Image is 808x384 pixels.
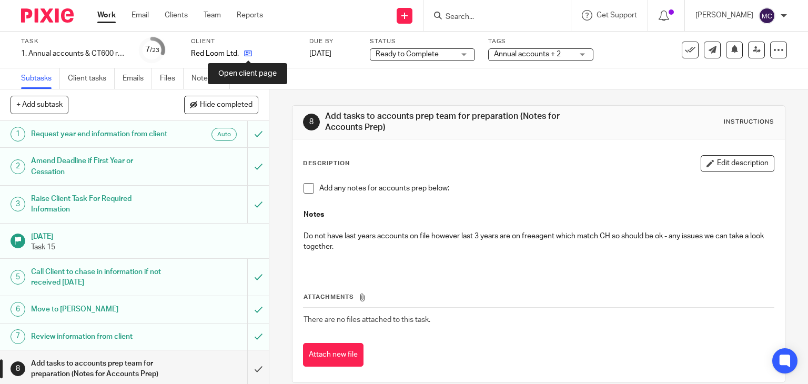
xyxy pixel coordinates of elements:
[303,343,363,367] button: Attach new file
[11,270,25,285] div: 5
[31,264,168,291] h1: Call Client to chase in information if not received [DATE]
[724,118,774,126] div: Instructions
[488,37,593,46] label: Tags
[21,48,126,59] div: 1. Annual accounts & CT600 return
[165,10,188,21] a: Clients
[11,96,68,114] button: + Add subtask
[370,37,475,46] label: Status
[31,329,168,345] h1: Review information from client
[376,50,439,58] span: Ready to Complete
[150,47,159,53] small: /23
[191,68,230,89] a: Notes (0)
[303,114,320,130] div: 8
[445,13,539,22] input: Search
[695,10,753,21] p: [PERSON_NAME]
[132,10,149,21] a: Email
[184,96,258,114] button: Hide completed
[31,126,168,142] h1: Request year end information from client
[759,7,775,24] img: svg%3E
[68,68,115,89] a: Client tasks
[160,68,184,89] a: Files
[11,197,25,211] div: 3
[31,153,168,180] h1: Amend Deadline if First Year or Cessation
[200,101,252,109] span: Hide completed
[319,183,774,194] p: Add any notes for accounts prep below:
[31,242,258,252] p: Task 15
[304,231,774,252] p: Do not have last years accounts on file however last 3 years are on freeagent which match CH so s...
[31,356,168,382] h1: Add tasks to accounts prep team for preparation (Notes for Accounts Prep)
[11,361,25,376] div: 8
[97,10,116,21] a: Work
[191,37,296,46] label: Client
[31,229,258,242] h1: [DATE]
[11,159,25,174] div: 2
[31,301,168,317] h1: Move to [PERSON_NAME]
[304,294,354,300] span: Attachments
[11,302,25,317] div: 6
[304,211,324,218] strong: Notes
[309,37,357,46] label: Due by
[494,50,561,58] span: Annual accounts + 2
[304,316,430,324] span: There are no files attached to this task.
[21,8,74,23] img: Pixie
[204,10,221,21] a: Team
[597,12,637,19] span: Get Support
[325,111,561,134] h1: Add tasks to accounts prep team for preparation (Notes for Accounts Prep)
[303,159,350,168] p: Description
[21,37,126,46] label: Task
[21,48,126,59] div: 1. Annual accounts &amp; CT600 return
[21,68,60,89] a: Subtasks
[11,127,25,142] div: 1
[237,10,263,21] a: Reports
[31,191,168,218] h1: Raise Client Task For Required Information
[309,50,331,57] span: [DATE]
[123,68,152,89] a: Emails
[701,155,774,172] button: Edit description
[238,68,278,89] a: Audit logs
[145,44,159,56] div: 7
[11,329,25,344] div: 7
[211,128,237,141] div: Auto
[191,48,239,59] p: Red Loom Ltd.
